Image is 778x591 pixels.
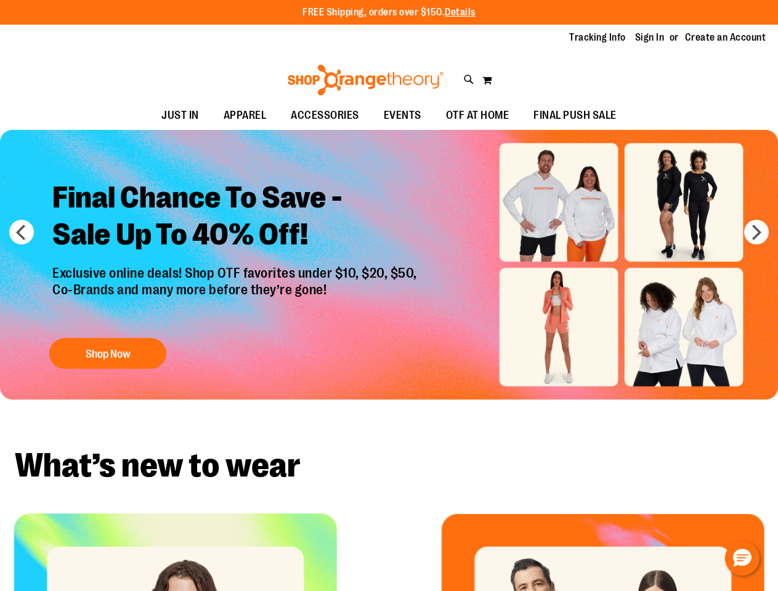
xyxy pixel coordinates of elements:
button: Hello, have a question? Let’s chat. [725,541,760,576]
a: EVENTS [371,102,434,130]
p: Exclusive online deals! Shop OTF favorites under $10, $20, $50, Co-Brands and many more before th... [43,265,429,326]
button: next [744,220,769,244]
a: JUST IN [149,102,211,130]
a: APPAREL [211,102,279,130]
a: Details [445,7,476,18]
span: ACCESSORIES [291,102,359,129]
img: Shop Orangetheory [286,65,445,95]
span: OTF AT HOME [446,102,509,129]
a: Tracking Info [569,31,626,44]
a: FINAL PUSH SALE [521,102,629,130]
h2: What’s new to wear [15,449,763,483]
a: OTF AT HOME [434,102,522,130]
a: ACCESSORIES [278,102,371,130]
span: FINAL PUSH SALE [533,102,617,129]
p: FREE Shipping, orders over $150. [302,6,476,20]
span: JUST IN [161,102,199,129]
button: prev [9,220,34,244]
span: EVENTS [384,102,421,129]
a: Sign In [635,31,665,44]
a: Final Chance To Save -Sale Up To 40% Off! Exclusive online deals! Shop OTF favorites under $10, $... [43,170,429,375]
button: Shop Now [49,338,166,369]
a: Create an Account [685,31,766,44]
span: APPAREL [224,102,267,129]
h2: Final Chance To Save - Sale Up To 40% Off! [43,170,429,265]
